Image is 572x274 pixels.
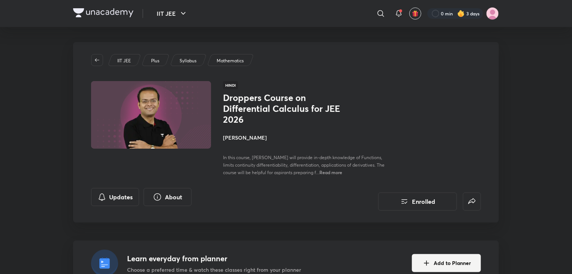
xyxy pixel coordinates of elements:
a: Company Logo [73,8,133,19]
p: Plus [151,57,159,64]
p: Choose a preferred time & watch these classes right from your planner [127,266,301,274]
p: Syllabus [180,57,196,64]
img: streak [457,10,465,17]
a: Syllabus [178,57,198,64]
img: avatar [412,10,419,17]
button: IIT JEE [152,6,192,21]
p: IIT JEE [117,57,131,64]
a: Plus [150,57,161,64]
p: Mathematics [217,57,244,64]
h1: Droppers Course on Differential Calculus for JEE 2026 [223,92,346,125]
h4: [PERSON_NAME] [223,134,391,142]
button: Add to Planner [412,254,481,272]
h4: Learn everyday from planner [127,253,301,264]
button: Updates [91,188,139,206]
a: Mathematics [216,57,245,64]
a: IIT JEE [116,57,132,64]
img: Company Logo [73,8,133,17]
span: In this course, [PERSON_NAME] will provide in-depth knowledge of Functions, limits continuity dif... [223,155,385,175]
button: false [463,193,481,211]
img: Adah Patil Patil [486,7,499,20]
span: Read more [319,169,342,175]
button: avatar [409,8,421,20]
button: About [144,188,192,206]
span: Hindi [223,81,238,89]
button: Enrolled [378,193,457,211]
img: Thumbnail [90,80,212,149]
